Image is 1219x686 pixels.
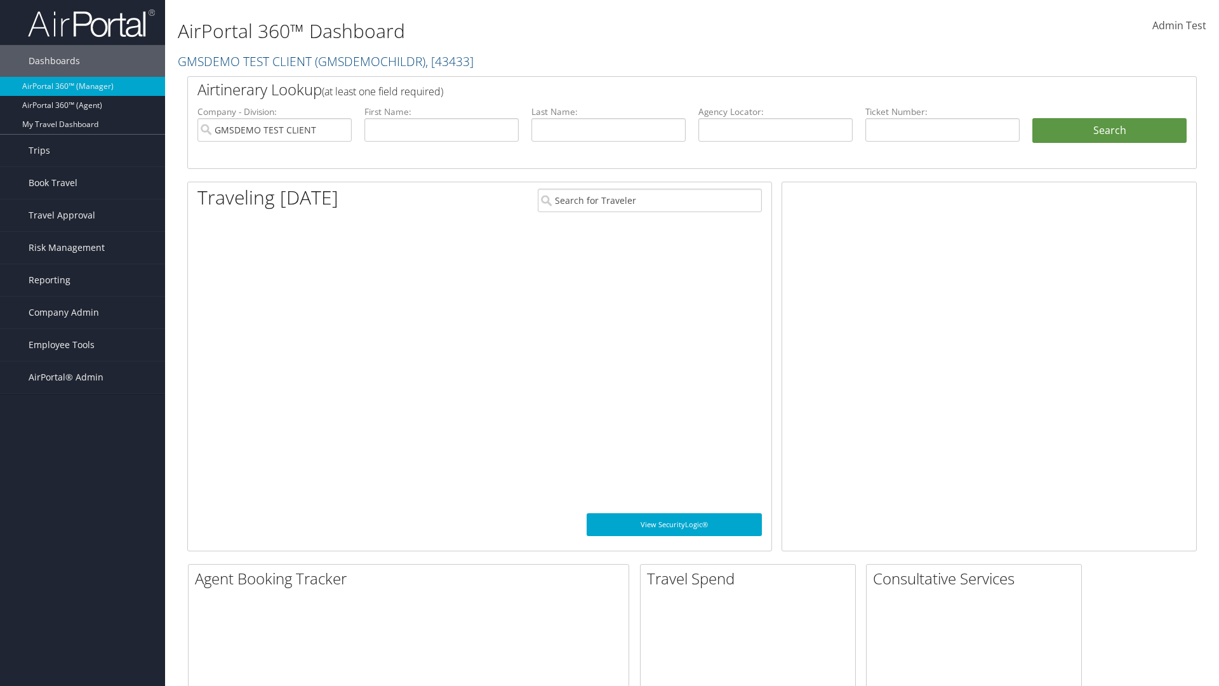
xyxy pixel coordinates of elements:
[647,568,855,589] h2: Travel Spend
[538,189,762,212] input: Search for Traveler
[29,199,95,231] span: Travel Approval
[28,8,155,38] img: airportal-logo.png
[195,568,629,589] h2: Agent Booking Tracker
[587,513,762,536] a: View SecurityLogic®
[29,232,105,264] span: Risk Management
[29,135,50,166] span: Trips
[698,105,853,118] label: Agency Locator:
[29,167,77,199] span: Book Travel
[197,79,1103,100] h2: Airtinerary Lookup
[197,105,352,118] label: Company - Division:
[1152,6,1206,46] a: Admin Test
[29,297,99,328] span: Company Admin
[873,568,1081,589] h2: Consultative Services
[197,184,338,211] h1: Traveling [DATE]
[1152,18,1206,32] span: Admin Test
[29,45,80,77] span: Dashboards
[178,18,863,44] h1: AirPortal 360™ Dashboard
[1032,118,1187,144] button: Search
[178,53,474,70] a: GMSDEMO TEST CLIENT
[531,105,686,118] label: Last Name:
[29,264,70,296] span: Reporting
[315,53,425,70] span: ( GMSDEMOCHILDR )
[865,105,1020,118] label: Ticket Number:
[322,84,443,98] span: (at least one field required)
[29,329,95,361] span: Employee Tools
[364,105,519,118] label: First Name:
[29,361,103,393] span: AirPortal® Admin
[425,53,474,70] span: , [ 43433 ]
